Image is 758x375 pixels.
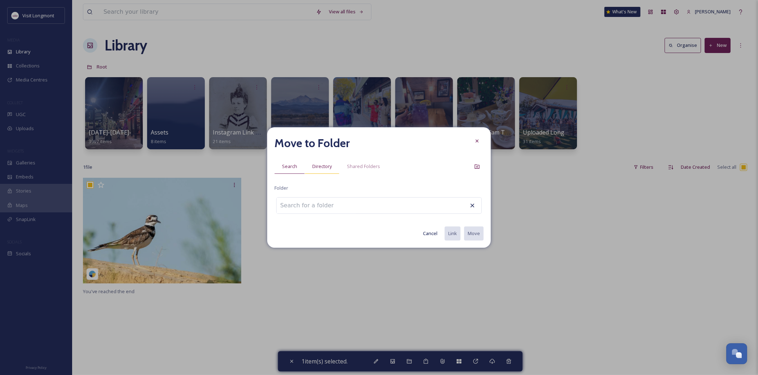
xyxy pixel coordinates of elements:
button: Cancel [419,226,441,241]
h2: Move to Folder [274,134,350,152]
button: Link [445,226,460,241]
span: Folder [274,185,288,191]
span: Directory [312,163,332,170]
button: Move [464,226,484,241]
span: Shared Folders [347,163,380,170]
span: Search [282,163,297,170]
button: Open Chat [726,343,747,364]
input: Search for a folder [277,198,356,213]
